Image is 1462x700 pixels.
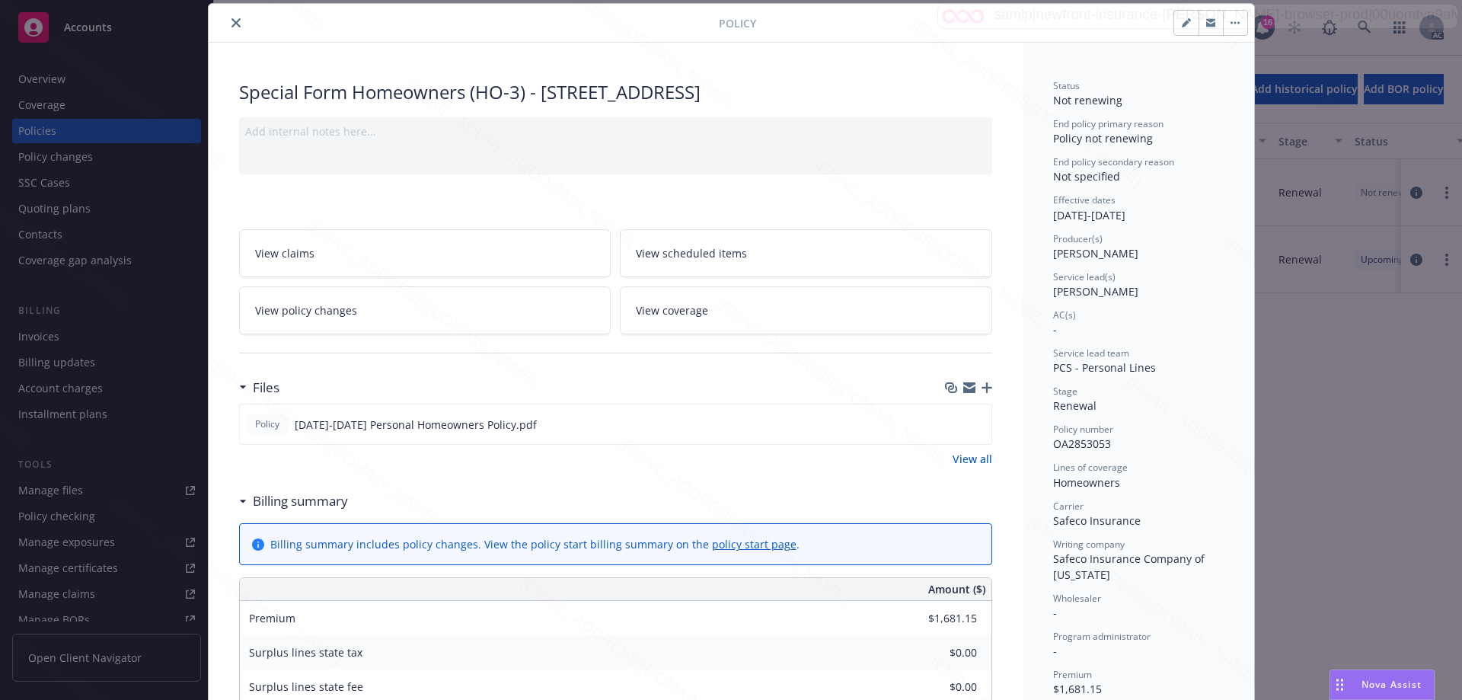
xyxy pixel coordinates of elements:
[255,245,314,261] span: View claims
[719,15,756,31] span: Policy
[253,491,348,511] h3: Billing summary
[1053,169,1120,184] span: Not specified
[1053,232,1103,245] span: Producer(s)
[947,417,959,433] button: download file
[1330,670,1435,700] button: Nova Assist
[1053,475,1120,490] span: Homeowners
[1053,461,1128,474] span: Lines of coverage
[270,536,800,552] div: Billing summary includes policy changes. View the policy start billing summary on the .
[953,451,992,467] a: View all
[1361,678,1422,691] span: Nova Assist
[1053,436,1111,451] span: OA2853053
[1053,668,1092,681] span: Premium
[1053,193,1224,222] div: [DATE] - [DATE]
[1053,630,1151,643] span: Program administrator
[887,641,986,664] input: 0.00
[239,378,279,398] div: Files
[239,229,611,277] a: View claims
[1053,246,1138,261] span: [PERSON_NAME]
[887,607,986,630] input: 0.00
[1053,347,1129,360] span: Service lead team
[1053,322,1057,337] span: -
[712,537,796,551] a: policy start page
[1053,551,1208,582] span: Safeco Insurance Company of [US_STATE]
[887,676,986,698] input: 0.00
[227,14,245,32] button: close
[1053,117,1164,130] span: End policy primary reason
[255,302,357,318] span: View policy changes
[239,79,992,105] div: Special Form Homeowners (HO-3) - [STREET_ADDRESS]
[972,417,985,433] button: preview file
[1053,644,1057,658] span: -
[1053,79,1080,92] span: Status
[1053,93,1122,107] span: Not renewing
[1053,606,1057,620] span: -
[1053,284,1138,299] span: [PERSON_NAME]
[620,286,992,334] a: View coverage
[295,417,537,433] span: [DATE]-[DATE] Personal Homeowners Policy.pdf
[1330,670,1349,699] div: Drag to move
[1053,398,1096,413] span: Renewal
[1053,538,1125,551] span: Writing company
[1053,193,1116,206] span: Effective dates
[249,679,363,694] span: Surplus lines state fee
[1053,385,1077,398] span: Stage
[249,611,295,625] span: Premium
[620,229,992,277] a: View scheduled items
[1053,155,1174,168] span: End policy secondary reason
[252,417,283,431] span: Policy
[1053,308,1076,321] span: AC(s)
[636,245,747,261] span: View scheduled items
[239,491,348,511] div: Billing summary
[249,645,362,660] span: Surplus lines state tax
[239,286,611,334] a: View policy changes
[245,123,986,139] div: Add internal notes here...
[1053,360,1156,375] span: PCS - Personal Lines
[253,378,279,398] h3: Files
[1053,270,1116,283] span: Service lead(s)
[1053,513,1141,528] span: Safeco Insurance
[636,302,708,318] span: View coverage
[928,581,985,597] span: Amount ($)
[1053,682,1102,696] span: $1,681.15
[1053,423,1113,436] span: Policy number
[1053,500,1084,513] span: Carrier
[1053,592,1101,605] span: Wholesaler
[1053,131,1153,145] span: Policy not renewing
